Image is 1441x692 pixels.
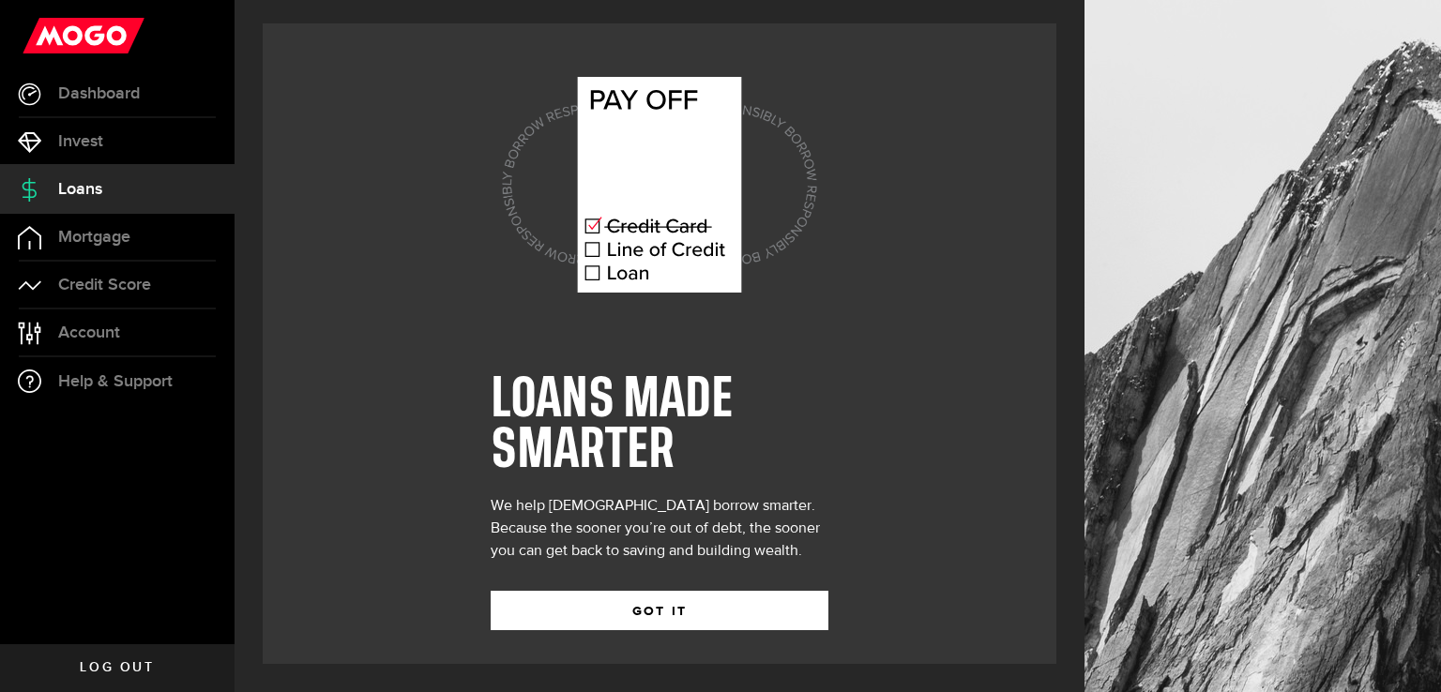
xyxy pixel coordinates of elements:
[491,591,828,630] button: GOT IT
[491,375,828,476] h1: LOANS MADE SMARTER
[80,661,154,674] span: Log out
[1362,613,1441,692] iframe: LiveChat chat widget
[491,495,828,563] div: We help [DEMOGRAPHIC_DATA] borrow smarter. Because the sooner you’re out of debt, the sooner you ...
[58,133,103,150] span: Invest
[58,324,120,341] span: Account
[58,277,151,293] span: Credit Score
[58,229,130,246] span: Mortgage
[58,181,102,198] span: Loans
[58,373,173,390] span: Help & Support
[58,85,140,102] span: Dashboard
